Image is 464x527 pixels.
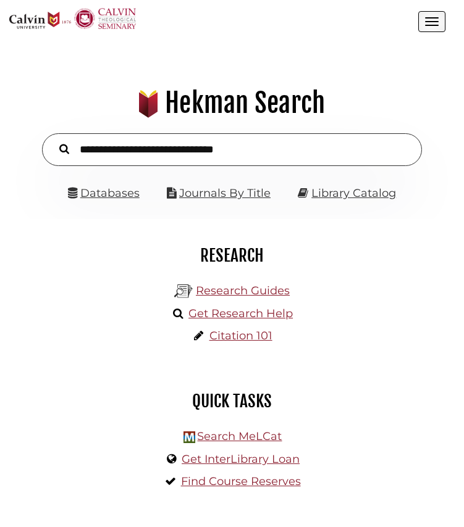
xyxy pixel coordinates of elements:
h2: Research [19,245,445,266]
img: Hekman Library Logo [174,282,193,301]
a: Find Course Reserves [181,475,301,488]
button: Search [53,141,75,156]
a: Journals By Title [179,186,271,200]
a: Get Research Help [188,307,293,320]
a: Citation 101 [209,329,272,342]
h2: Quick Tasks [19,391,445,412]
button: Open the menu [418,11,445,32]
a: Databases [68,186,140,200]
a: Research Guides [196,284,290,297]
img: Hekman Library Logo [183,431,195,443]
a: Get InterLibrary Loan [182,452,300,466]
a: Library Catalog [311,186,396,200]
a: Search MeLCat [197,429,282,443]
i: Search [59,144,69,155]
img: Calvin Theological Seminary [74,8,136,29]
h1: Hekman Search [16,86,448,120]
